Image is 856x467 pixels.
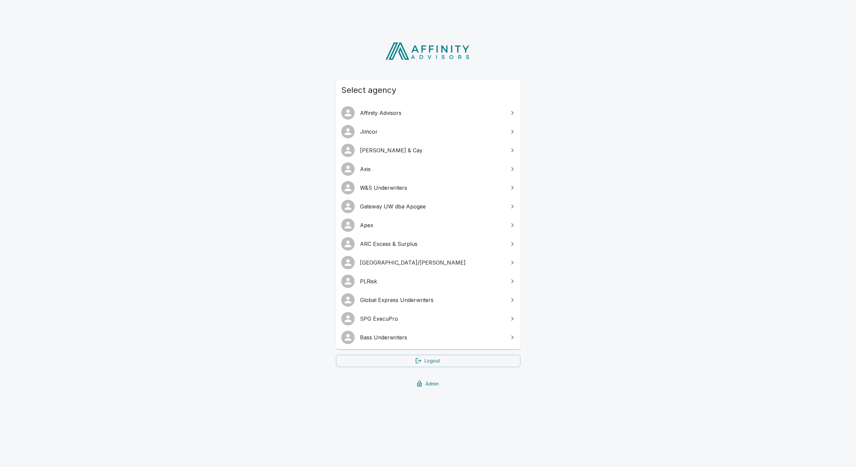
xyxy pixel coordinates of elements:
span: Gateway UW dba Apogee [360,202,504,210]
a: Admin [336,378,520,390]
a: ARC Excess & Surplus [336,235,520,253]
span: [GEOGRAPHIC_DATA]/[PERSON_NAME] [360,259,504,267]
a: PLRisk [336,272,520,291]
a: Axis [336,160,520,178]
span: PLRisk [360,277,504,285]
a: Global Express Underwriters [336,291,520,309]
span: W&S Underwriters [360,184,504,192]
span: Select agency [341,85,515,96]
a: Apex [336,216,520,235]
a: Affinity Advisors [336,104,520,122]
a: Jimcor [336,122,520,141]
a: Gateway UW dba Apogee [336,197,520,216]
a: W&S Underwriters [336,178,520,197]
span: Jimcor [360,128,504,136]
span: [PERSON_NAME] & Cay [360,146,504,154]
img: Affinity Advisors Logo [380,40,476,62]
span: Global Express Underwriters [360,296,504,304]
span: Bass Underwriters [360,333,504,341]
a: Bass Underwriters [336,328,520,347]
span: Affinity Advisors [360,109,504,117]
span: ARC Excess & Surplus [360,240,504,248]
a: [PERSON_NAME] & Cay [336,141,520,160]
span: Apex [360,221,504,229]
a: SPG ExecuPro [336,309,520,328]
a: [GEOGRAPHIC_DATA]/[PERSON_NAME] [336,253,520,272]
span: SPG ExecuPro [360,315,504,323]
span: Axis [360,165,504,173]
a: Logout [336,355,520,367]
